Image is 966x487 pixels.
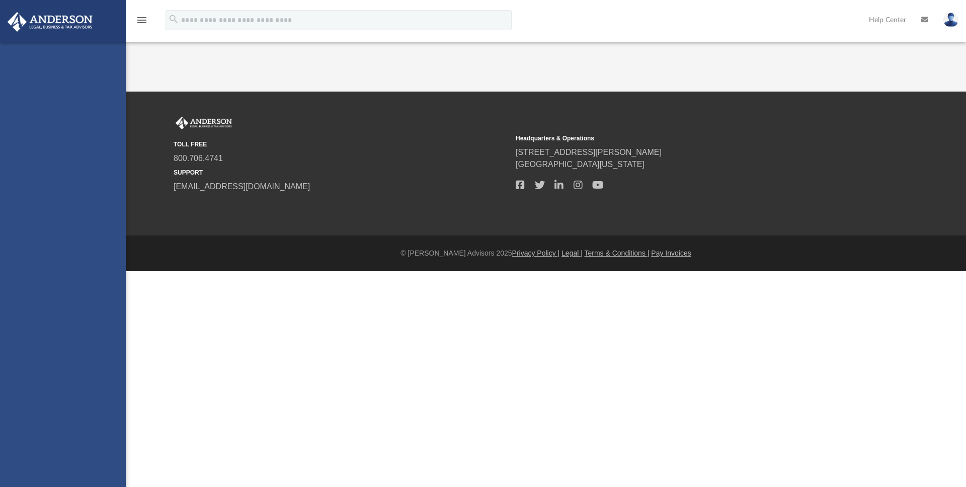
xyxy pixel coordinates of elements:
[516,160,645,169] a: [GEOGRAPHIC_DATA][US_STATE]
[136,19,148,26] a: menu
[516,134,851,143] small: Headquarters & Operations
[136,14,148,26] i: menu
[126,248,966,259] div: © [PERSON_NAME] Advisors 2025
[512,249,560,257] a: Privacy Policy |
[174,154,223,163] a: 800.706.4741
[5,12,96,32] img: Anderson Advisors Platinum Portal
[174,117,234,130] img: Anderson Advisors Platinum Portal
[174,168,509,177] small: SUPPORT
[516,148,662,156] a: [STREET_ADDRESS][PERSON_NAME]
[174,140,509,149] small: TOLL FREE
[943,13,958,27] img: User Pic
[174,182,310,191] a: [EMAIL_ADDRESS][DOMAIN_NAME]
[168,14,179,25] i: search
[561,249,583,257] a: Legal |
[585,249,650,257] a: Terms & Conditions |
[651,249,691,257] a: Pay Invoices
